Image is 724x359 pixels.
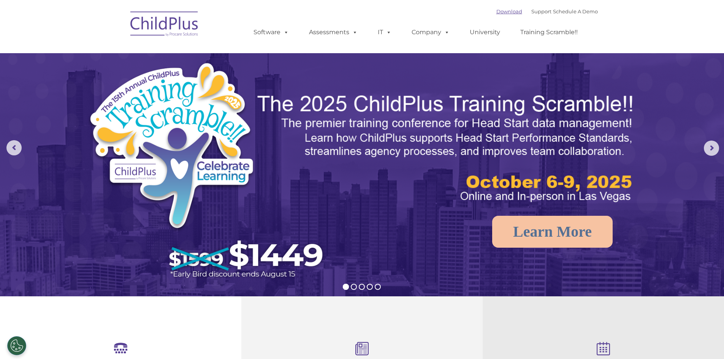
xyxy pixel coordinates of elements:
a: University [462,25,508,40]
a: Assessments [301,25,365,40]
img: ChildPlus by Procare Solutions [127,6,203,44]
a: Download [496,8,522,14]
a: Software [246,25,296,40]
a: Learn More [492,216,613,248]
font: | [496,8,598,14]
a: Support [531,8,551,14]
a: Company [404,25,457,40]
button: Cookies Settings [7,336,26,355]
span: Last name [106,50,129,56]
a: Training Scramble!! [513,25,585,40]
span: Phone number [106,81,138,87]
a: IT [370,25,399,40]
a: Schedule A Demo [553,8,598,14]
